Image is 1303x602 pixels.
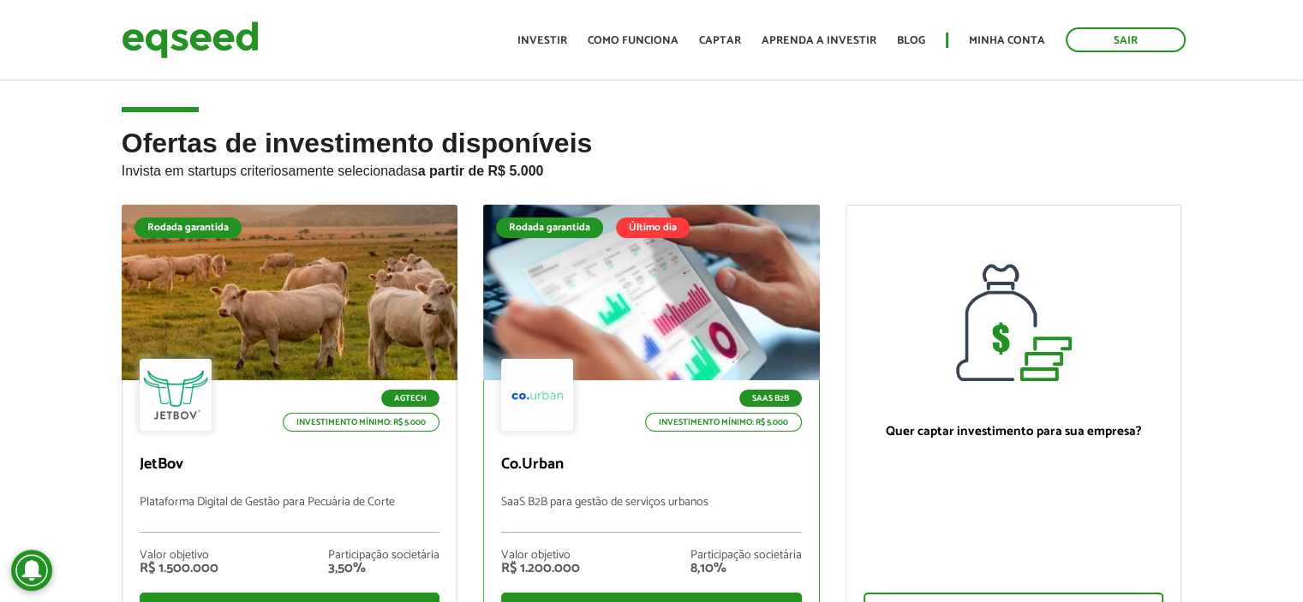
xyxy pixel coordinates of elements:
[969,35,1045,46] a: Minha conta
[501,496,802,533] p: SaaS B2B para gestão de serviços urbanos
[122,128,1182,205] h2: Ofertas de investimento disponíveis
[616,218,690,238] div: Último dia
[501,562,580,575] div: R$ 1.200.000
[645,413,802,432] p: Investimento mínimo: R$ 5.000
[140,496,440,533] p: Plataforma Digital de Gestão para Pecuária de Corte
[501,456,802,474] p: Co.Urban
[864,424,1164,439] p: Quer captar investimento para sua empresa?
[418,164,544,178] strong: a partir de R$ 5.000
[1066,27,1186,52] a: Sair
[496,218,603,238] div: Rodada garantida
[762,35,876,46] a: Aprenda a investir
[739,390,802,407] p: SaaS B2B
[134,218,242,238] div: Rodada garantida
[381,390,439,407] p: Agtech
[501,550,580,562] div: Valor objetivo
[122,17,259,63] img: EqSeed
[328,550,439,562] div: Participação societária
[897,35,925,46] a: Blog
[122,158,1182,179] p: Invista em startups criteriosamente selecionadas
[588,35,678,46] a: Como funciona
[140,550,218,562] div: Valor objetivo
[328,562,439,575] div: 3,50%
[690,562,802,575] div: 8,10%
[140,456,440,474] p: JetBov
[699,35,741,46] a: Captar
[517,35,567,46] a: Investir
[140,562,218,575] div: R$ 1.500.000
[283,413,439,432] p: Investimento mínimo: R$ 5.000
[690,550,802,562] div: Participação societária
